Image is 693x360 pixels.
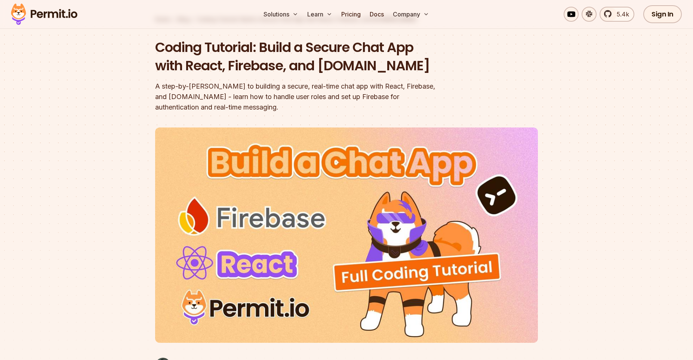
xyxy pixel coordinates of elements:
a: Pricing [338,7,364,22]
a: 5.4k [600,7,634,22]
img: Permit logo [7,1,81,27]
button: Learn [304,7,335,22]
a: Sign In [643,5,682,23]
span: 5.4k [612,10,629,19]
h1: Coding Tutorial: Build a Secure Chat App with React, Firebase, and [DOMAIN_NAME] [155,38,442,75]
button: Solutions [261,7,301,22]
button: Company [390,7,432,22]
div: A step-by-[PERSON_NAME] to building a secure, real-time chat app with React, Firebase, and [DOMAI... [155,81,442,113]
img: Coding Tutorial: Build a Secure Chat App with React, Firebase, and Permit.io [155,127,538,343]
a: Docs [367,7,387,22]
